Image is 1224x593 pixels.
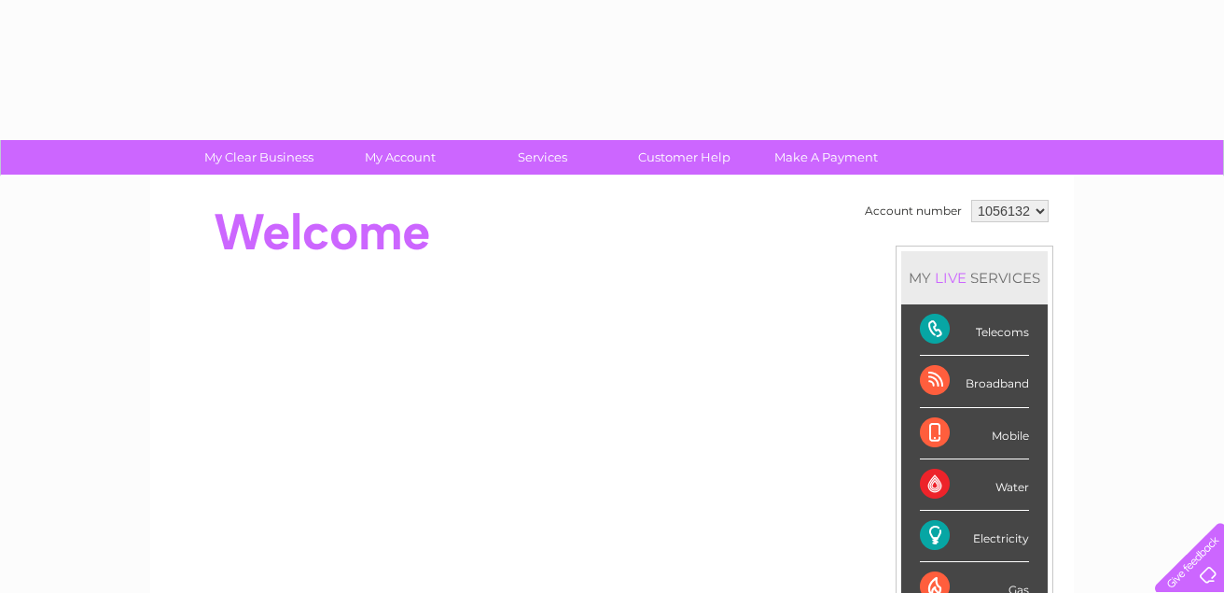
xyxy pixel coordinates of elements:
[607,140,761,175] a: Customer Help
[920,511,1029,562] div: Electricity
[920,408,1029,459] div: Mobile
[182,140,336,175] a: My Clear Business
[860,195,967,227] td: Account number
[324,140,478,175] a: My Account
[931,269,970,287] div: LIVE
[749,140,903,175] a: Make A Payment
[920,459,1029,511] div: Water
[920,304,1029,356] div: Telecoms
[901,251,1048,304] div: MY SERVICES
[920,356,1029,407] div: Broadband
[466,140,619,175] a: Services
